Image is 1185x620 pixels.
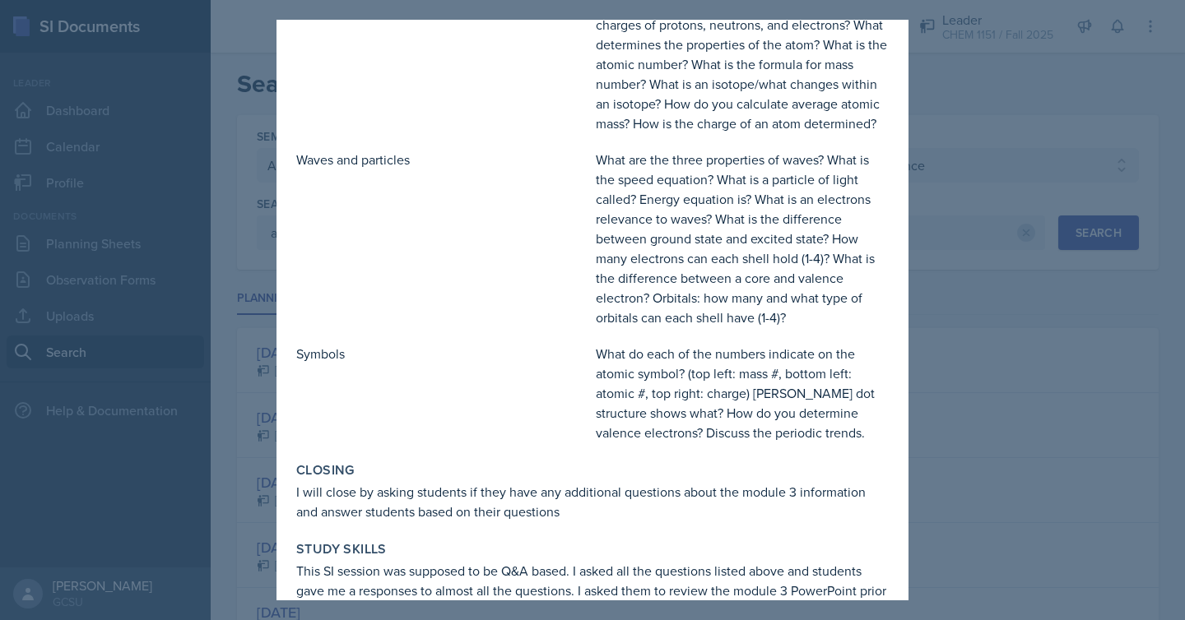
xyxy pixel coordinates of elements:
[596,344,889,442] div: What do each of the numbers indicate on the atomic symbol? (top left: mass #, bottom left: atomic...
[296,482,889,521] div: I will close by asking students if they have any additional questions about the module 3 informat...
[596,150,889,327] div: What are the three properties of waves? What is the speed equation? What is a particle of light c...
[296,541,387,558] label: Study Skills
[296,462,355,479] label: Closing
[296,344,589,442] div: Symbols
[296,150,589,327] div: Waves and particles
